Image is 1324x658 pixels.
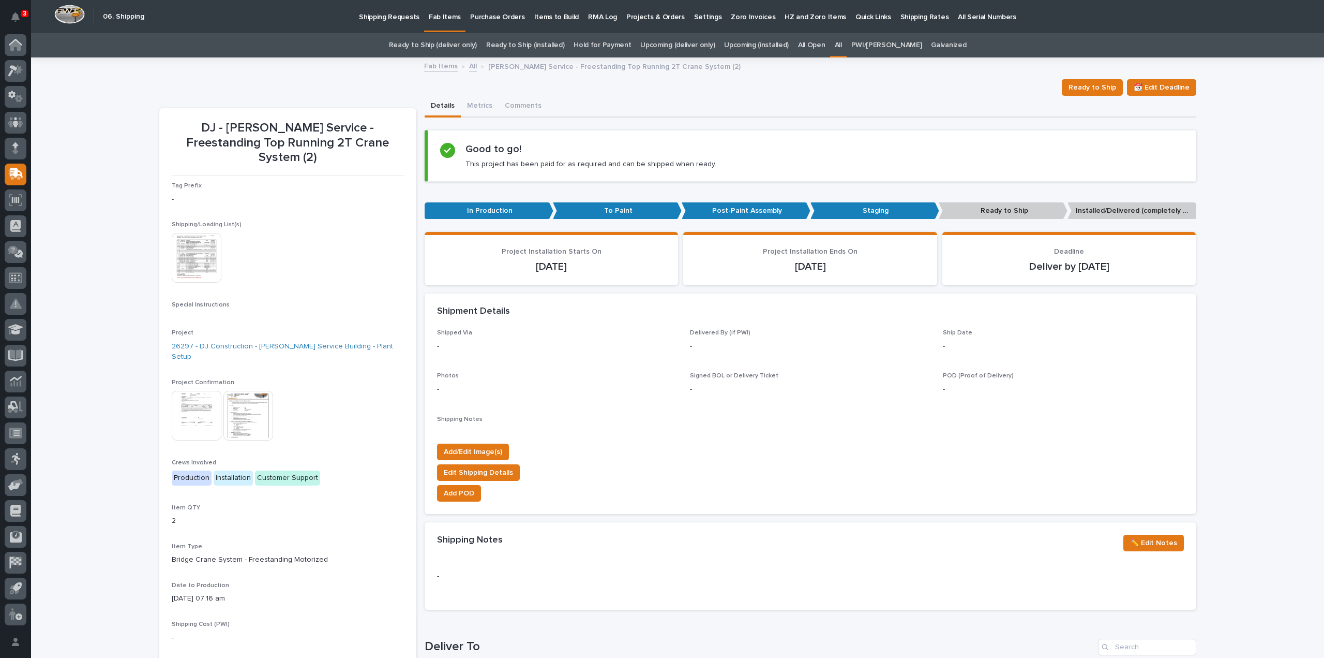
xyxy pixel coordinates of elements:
a: Galvanized [931,33,966,57]
button: Add/Edit Image(s) [437,444,509,460]
span: Add POD [444,487,474,500]
p: - [437,341,678,352]
p: In Production [425,202,553,220]
h2: Good to go! [465,143,521,155]
span: Shipping Cost (PWI) [172,621,230,627]
p: - [943,341,1183,352]
p: 3 [23,10,26,17]
p: This project has been paid for as required and can be shipped when ready. [465,159,716,169]
button: ✏️ Edit Notes [1123,535,1184,551]
p: Post-Paint Assembly [682,202,810,220]
img: Workspace Logo [54,5,85,24]
div: Production [172,471,212,486]
span: Add/Edit Image(s) [444,446,502,458]
span: Ready to Ship [1069,81,1116,94]
span: Shipped Via [437,330,472,336]
span: Signed BOL or Delivery Ticket [690,373,778,379]
p: [DATE] [696,260,925,273]
p: [DATE] 07:16 am [172,593,404,604]
p: - [437,571,678,582]
span: Project [172,330,193,336]
span: Special Instructions [172,302,230,308]
a: PWI/[PERSON_NAME] [851,33,922,57]
span: Item QTY [172,505,200,511]
p: - [172,633,404,644]
a: Fab Items [424,60,458,71]
span: Tag Prefix [172,183,202,189]
button: Comments [499,96,548,118]
p: - [943,384,1183,395]
span: Project Installation Ends On [763,248,857,255]
span: Date to Production [172,582,229,589]
p: Ready to Ship [939,202,1067,220]
p: [PERSON_NAME] Service - Freestanding Top Running 2T Crane System (2) [488,60,741,71]
a: Upcoming (deliver only) [640,33,715,57]
p: - [172,194,404,205]
p: Installed/Delivered (completely done) [1067,202,1196,220]
button: Details [425,96,461,118]
button: Ready to Ship [1062,79,1123,96]
button: Add POD [437,485,481,502]
a: 26297 - DJ Construction - [PERSON_NAME] Service Building - Plant Setup [172,341,404,363]
p: Bridge Crane System - Freestanding Motorized [172,554,404,565]
h2: Shipping Notes [437,535,503,546]
p: To Paint [553,202,682,220]
a: Ready to Ship (installed) [486,33,564,57]
p: [DATE] [437,260,666,273]
a: All [835,33,842,57]
p: DJ - [PERSON_NAME] Service - Freestanding Top Running 2T Crane System (2) [172,121,404,165]
span: Ship Date [943,330,972,336]
p: - [690,384,930,395]
p: - [690,341,930,352]
span: Project Confirmation [172,379,234,386]
button: Metrics [461,96,499,118]
span: ✏️ Edit Notes [1130,537,1177,549]
a: Upcoming (installed) [724,33,789,57]
div: Installation [214,471,253,486]
span: Item Type [172,544,202,550]
a: All [469,60,477,71]
a: Ready to Ship (deliver only) [389,33,477,57]
button: Notifications [5,6,26,28]
span: Photos [437,373,459,379]
a: All Open [798,33,825,57]
h2: 06. Shipping [103,12,144,21]
a: Hold for Payment [574,33,631,57]
span: Shipping/Loading List(s) [172,222,242,228]
div: Notifications3 [13,12,26,29]
h2: Shipment Details [437,306,510,317]
span: Shipping Notes [437,416,483,422]
span: Edit Shipping Details [444,466,513,479]
span: POD (Proof of Delivery) [943,373,1014,379]
button: 📆 Edit Deadline [1127,79,1196,96]
p: Deliver by [DATE] [955,260,1184,273]
span: Crews Involved [172,460,216,466]
span: Delivered By (if PWI) [690,330,750,336]
div: Customer Support [255,471,320,486]
span: 📆 Edit Deadline [1134,81,1190,94]
p: Staging [810,202,939,220]
button: Edit Shipping Details [437,464,520,481]
span: Project Installation Starts On [502,248,601,255]
p: - [437,384,678,395]
p: 2 [172,516,404,527]
input: Search [1098,639,1196,655]
h1: Deliver To [425,639,1094,654]
span: Deadline [1054,248,1084,255]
